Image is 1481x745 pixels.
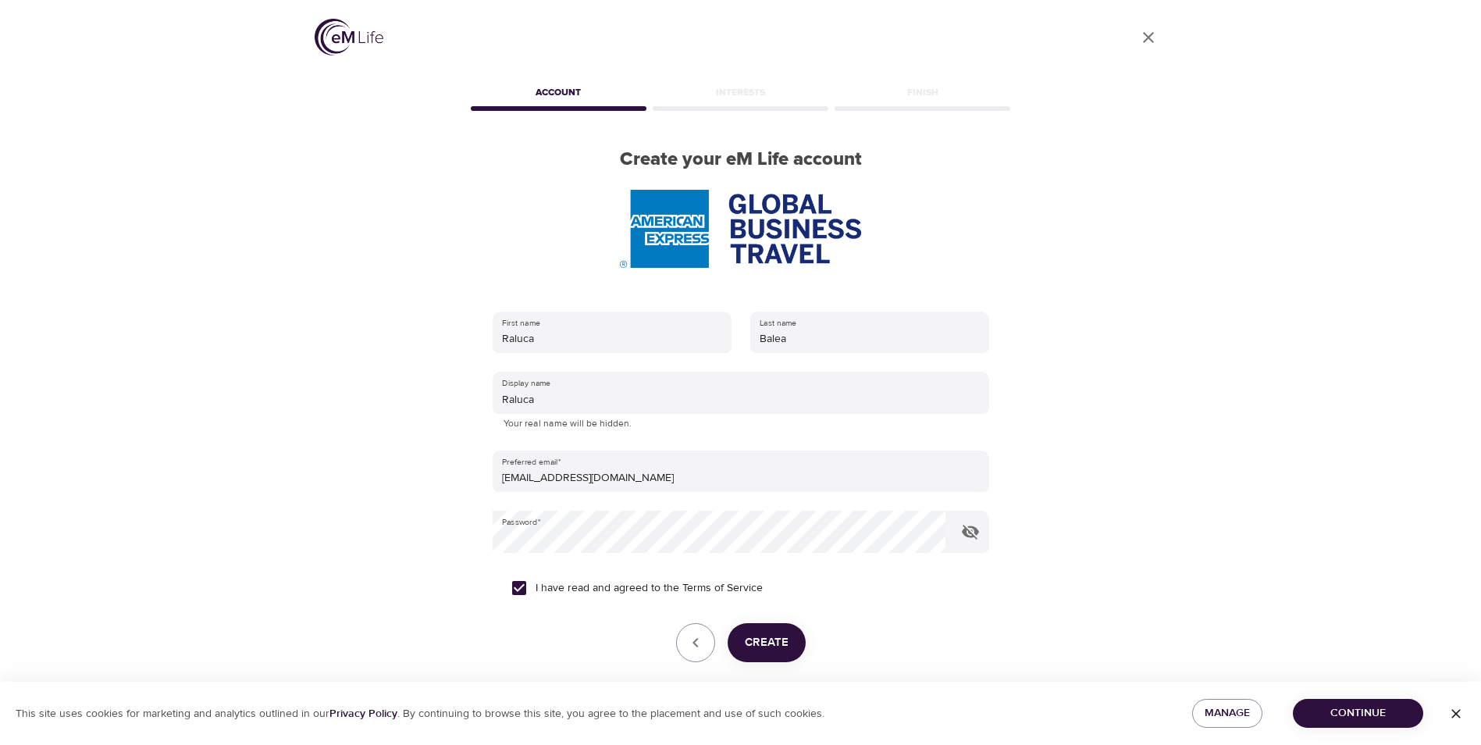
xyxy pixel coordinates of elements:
[536,580,763,597] span: I have read and agreed to the
[504,416,978,432] p: Your real name will be hidden.
[1293,699,1423,728] button: Continue
[1130,19,1167,56] a: close
[1192,699,1262,728] button: Manage
[329,707,397,721] a: Privacy Policy
[468,148,1014,171] h2: Create your eM Life account
[745,633,789,653] span: Create
[1305,704,1411,723] span: Continue
[1205,704,1250,723] span: Manage
[620,190,860,268] img: AmEx%20GBT%20logo.png
[315,19,383,55] img: logo
[728,623,806,662] button: Create
[682,580,763,597] a: Terms of Service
